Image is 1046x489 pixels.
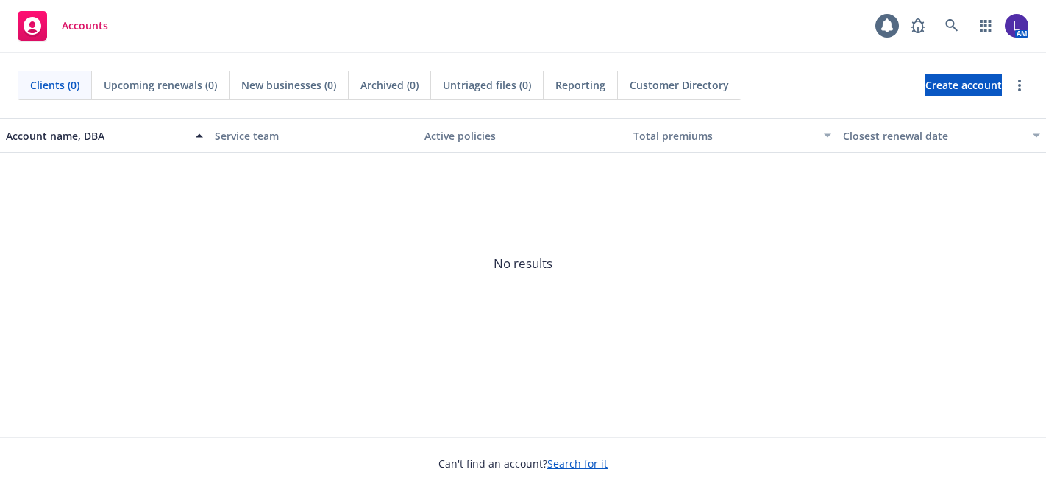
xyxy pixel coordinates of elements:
span: Upcoming renewals (0) [104,77,217,93]
a: Search for it [547,457,608,471]
span: New businesses (0) [241,77,336,93]
div: Closest renewal date [843,128,1024,144]
div: Account name, DBA [6,128,187,144]
span: Untriaged files (0) [443,77,531,93]
div: Total premiums [633,128,814,144]
a: more [1011,77,1028,94]
span: Can't find an account? [438,456,608,471]
a: Search [937,11,967,41]
span: Reporting [555,77,605,93]
button: Service team [209,118,418,153]
button: Closest renewal date [837,118,1046,153]
div: Active policies [424,128,622,144]
span: Customer Directory [630,77,729,93]
span: Clients (0) [30,77,79,93]
button: Total premiums [627,118,836,153]
a: Switch app [971,11,1000,41]
img: photo [1005,14,1028,38]
span: Accounts [62,20,108,32]
span: Create account [925,71,1002,99]
a: Report a Bug [903,11,933,41]
a: Create account [925,74,1002,96]
span: Archived (0) [360,77,419,93]
button: Active policies [419,118,627,153]
a: Accounts [12,5,114,46]
div: Service team [215,128,412,144]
